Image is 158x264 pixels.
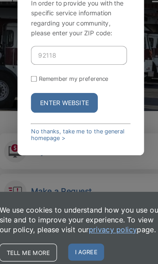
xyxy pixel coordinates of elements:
[86,220,128,229] a: privacy policy
[68,237,99,251] span: I agree
[35,105,94,122] button: Enter Website
[8,203,150,229] p: We use cookies to understand how you use our site and to improve your experience. To view our pol...
[35,64,119,80] input: Enter ZIP Code
[42,89,103,95] label: Remember my preference
[35,22,122,56] p: In order to provide you with the specific service information regarding your community, please en...
[35,135,122,147] a: No thanks, take me to the general homepage >
[8,237,58,252] a: Tell me more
